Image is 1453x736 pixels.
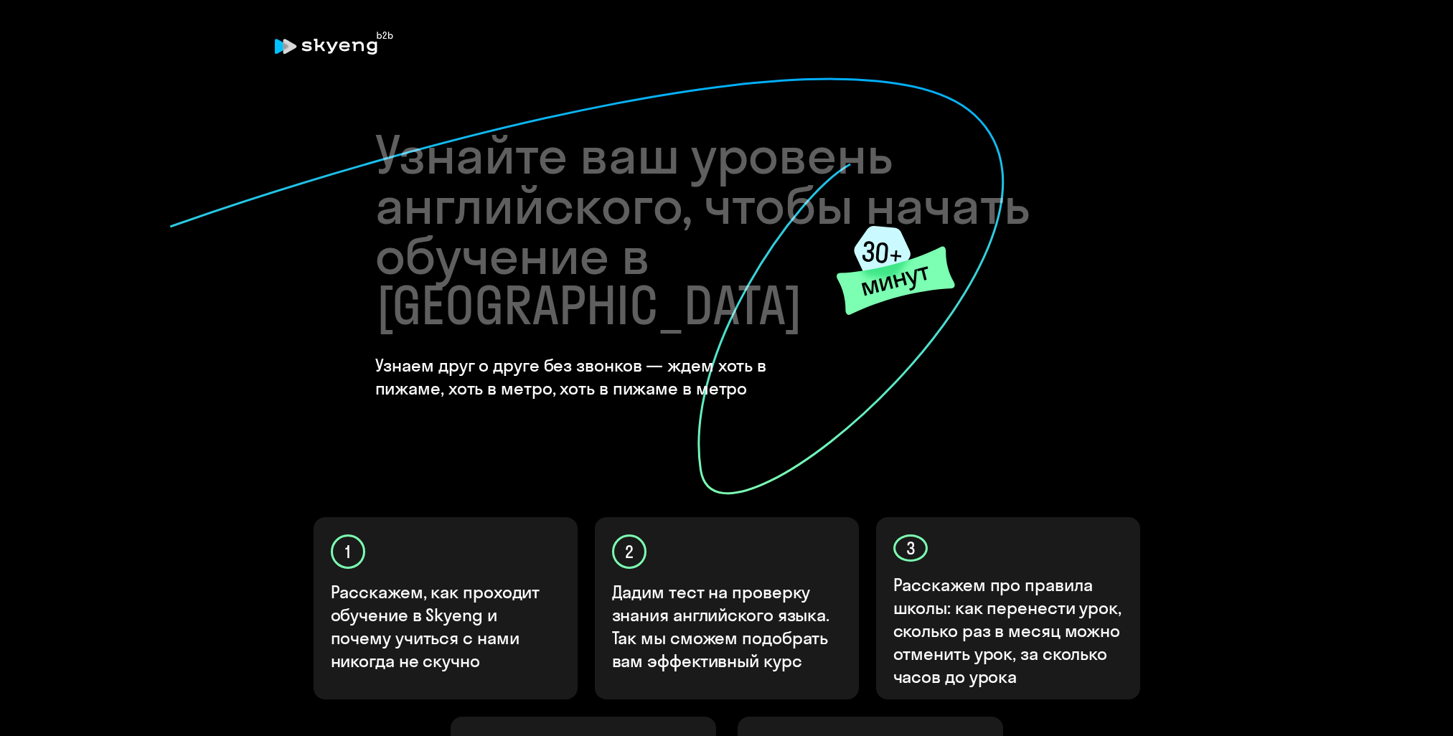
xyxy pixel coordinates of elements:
[331,580,562,672] p: Расскажем, как проходит обучение в Skyeng и почему учиться с нами никогда не скучно
[331,534,365,569] div: 1
[893,534,928,562] div: 3
[612,580,843,672] p: Дадим тест на проверку знания английского языка. Так мы сможем подобрать вам эффективный курс
[375,354,838,400] h4: Узнаем друг о друге без звонков — ждем хоть в пижаме, хоть в метро, хоть в пижаме в метро
[375,130,1078,331] h1: Узнайте ваш уровень английского, чтобы начать обучение в [GEOGRAPHIC_DATA]
[893,573,1124,688] p: Расскажем про правила школы: как перенести урок, сколько раз в месяц можно отменить урок, за скол...
[612,534,646,569] div: 2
